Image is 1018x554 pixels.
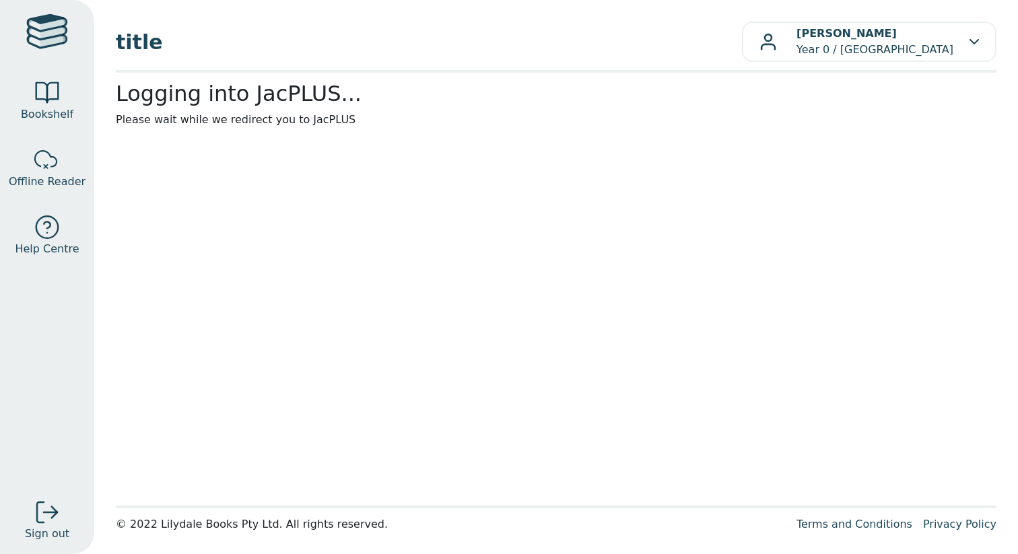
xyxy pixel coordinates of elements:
b: [PERSON_NAME] [796,27,897,40]
span: title [116,27,742,57]
p: Please wait while we redirect you to JacPLUS [116,112,996,128]
a: Terms and Conditions [796,518,912,530]
h2: Logging into JacPLUS... [116,81,996,106]
span: Sign out [25,526,69,542]
div: © 2022 Lilydale Books Pty Ltd. All rights reserved. [116,516,786,532]
span: Help Centre [15,241,79,257]
p: Year 0 / [GEOGRAPHIC_DATA] [796,26,953,58]
button: [PERSON_NAME]Year 0 / [GEOGRAPHIC_DATA] [742,22,996,62]
a: Privacy Policy [923,518,996,530]
span: Offline Reader [9,174,86,190]
span: Bookshelf [21,106,73,123]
